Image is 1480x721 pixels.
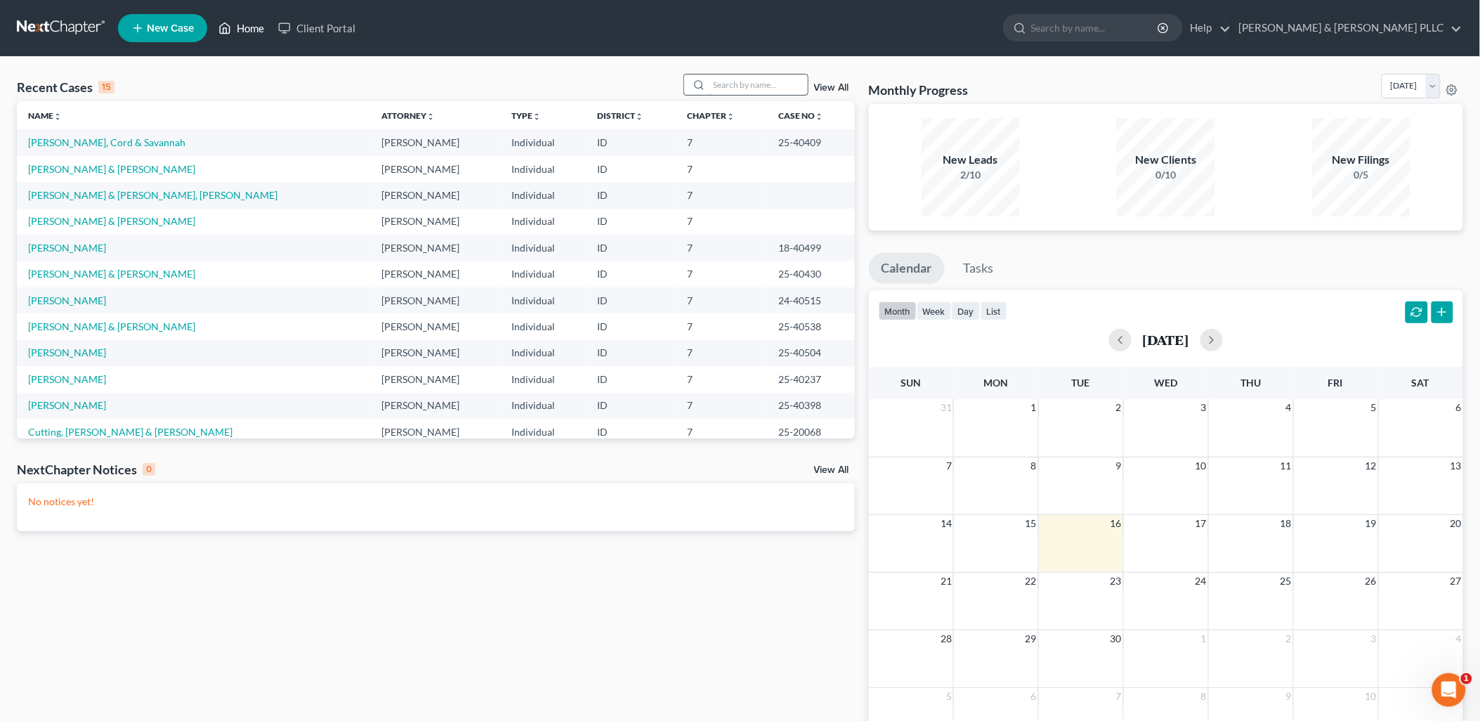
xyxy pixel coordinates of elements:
[28,346,106,358] a: [PERSON_NAME]
[28,215,195,227] a: [PERSON_NAME] & [PERSON_NAME]
[17,461,155,478] div: NextChapter Notices
[28,294,106,306] a: [PERSON_NAME]
[1109,515,1123,532] span: 16
[1030,688,1038,705] span: 6
[1115,688,1123,705] span: 7
[587,313,676,339] td: ID
[1328,377,1343,389] span: Fri
[922,152,1020,168] div: New Leads
[370,313,501,339] td: [PERSON_NAME]
[945,688,953,705] span: 5
[1200,399,1208,416] span: 3
[587,340,676,366] td: ID
[815,112,823,121] i: unfold_more
[501,340,587,366] td: Individual
[869,82,969,98] h3: Monthly Progress
[676,313,767,339] td: 7
[28,163,195,175] a: [PERSON_NAME] & [PERSON_NAME]
[501,209,587,235] td: Individual
[676,340,767,366] td: 7
[1031,15,1160,41] input: Search by name...
[1279,573,1293,590] span: 25
[587,182,676,208] td: ID
[1364,515,1378,532] span: 19
[1432,673,1466,707] iframe: Intercom live chat
[778,110,823,121] a: Case Nounfold_more
[370,156,501,182] td: [PERSON_NAME]
[1364,457,1378,474] span: 12
[211,15,271,41] a: Home
[1370,399,1378,416] span: 5
[767,393,855,419] td: 25-40398
[501,261,587,287] td: Individual
[512,110,542,121] a: Typeunfold_more
[370,182,501,208] td: [PERSON_NAME]
[1364,688,1378,705] span: 10
[676,287,767,313] td: 7
[587,287,676,313] td: ID
[1200,688,1208,705] span: 8
[1285,630,1293,647] span: 2
[939,515,953,532] span: 14
[726,112,735,121] i: unfold_more
[917,301,952,320] button: week
[587,261,676,287] td: ID
[28,495,844,509] p: No notices yet!
[587,156,676,182] td: ID
[370,209,501,235] td: [PERSON_NAME]
[587,366,676,392] td: ID
[951,253,1007,284] a: Tasks
[1115,457,1123,474] span: 9
[767,235,855,261] td: 18-40499
[28,242,106,254] a: [PERSON_NAME]
[587,129,676,155] td: ID
[1455,399,1463,416] span: 6
[709,74,808,95] input: Search by name...
[879,301,917,320] button: month
[501,419,587,445] td: Individual
[501,235,587,261] td: Individual
[1117,152,1215,168] div: New Clients
[1461,673,1472,684] span: 1
[28,136,185,148] a: [PERSON_NAME], Cord & Savannah
[767,313,855,339] td: 25-40538
[1279,515,1293,532] span: 18
[1024,573,1038,590] span: 22
[1412,377,1429,389] span: Sat
[1030,457,1038,474] span: 8
[381,110,435,121] a: Attorneyunfold_more
[767,419,855,445] td: 25-20068
[676,129,767,155] td: 7
[501,366,587,392] td: Individual
[370,235,501,261] td: [PERSON_NAME]
[501,313,587,339] td: Individual
[945,457,953,474] span: 7
[1232,15,1462,41] a: [PERSON_NAME] & [PERSON_NAME] PLLC
[1184,15,1231,41] a: Help
[1240,377,1261,389] span: Thu
[1154,377,1177,389] span: Wed
[676,235,767,261] td: 7
[676,419,767,445] td: 7
[1194,457,1208,474] span: 10
[767,340,855,366] td: 25-40504
[1449,573,1463,590] span: 27
[922,168,1020,182] div: 2/10
[814,83,849,93] a: View All
[533,112,542,121] i: unfold_more
[767,261,855,287] td: 25-40430
[984,377,1009,389] span: Mon
[952,301,981,320] button: day
[636,112,644,121] i: unfold_more
[1024,515,1038,532] span: 15
[1194,515,1208,532] span: 17
[981,301,1007,320] button: list
[28,189,277,201] a: [PERSON_NAME] & [PERSON_NAME], [PERSON_NAME]
[1312,152,1410,168] div: New Filings
[370,261,501,287] td: [PERSON_NAME]
[869,253,945,284] a: Calendar
[1279,457,1293,474] span: 11
[767,287,855,313] td: 24-40515
[501,393,587,419] td: Individual
[1117,168,1215,182] div: 0/10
